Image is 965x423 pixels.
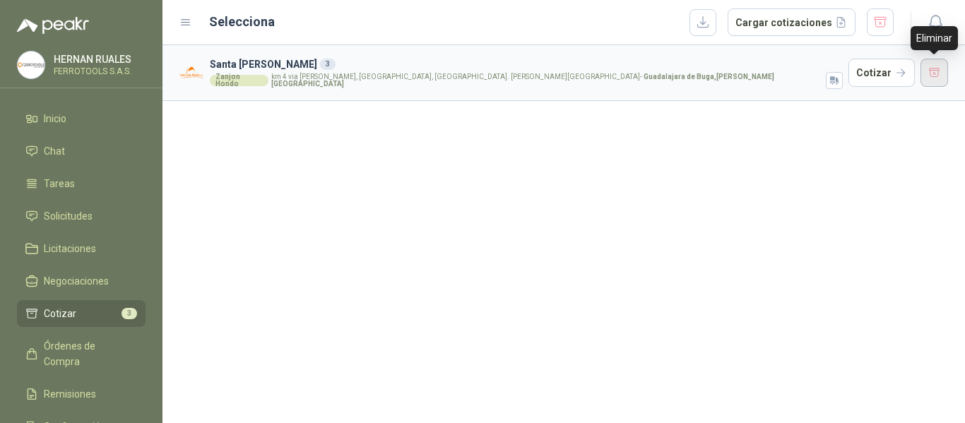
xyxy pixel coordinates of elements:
[18,52,45,78] img: Company Logo
[17,105,146,132] a: Inicio
[44,143,65,159] span: Chat
[209,12,275,32] h2: Selecciona
[210,75,268,86] div: Zanjon Hondo
[271,73,823,88] p: km 4 via [PERSON_NAME], [GEOGRAPHIC_DATA], [GEOGRAPHIC_DATA]. [PERSON_NAME][GEOGRAPHIC_DATA] -
[728,8,856,37] button: Cargar cotizaciones
[44,338,132,369] span: Órdenes de Compra
[17,17,89,34] img: Logo peakr
[848,59,915,87] button: Cotizar
[17,381,146,407] a: Remisiones
[44,208,93,224] span: Solicitudes
[179,61,204,85] img: Company Logo
[210,56,843,72] h3: Santa [PERSON_NAME]
[320,59,336,70] div: 3
[17,138,146,165] a: Chat
[44,386,96,402] span: Remisiones
[17,268,146,294] a: Negociaciones
[44,111,66,126] span: Inicio
[17,300,146,327] a: Cotizar3
[17,235,146,262] a: Licitaciones
[54,67,142,76] p: FERROTOOLS S.A.S.
[44,176,75,191] span: Tareas
[17,203,146,230] a: Solicitudes
[911,26,958,50] div: Eliminar
[54,54,142,64] p: HERNAN RUALES
[17,170,146,197] a: Tareas
[44,241,96,256] span: Licitaciones
[17,333,146,375] a: Órdenes de Compra
[44,273,109,289] span: Negociaciones
[44,306,76,321] span: Cotizar
[122,308,137,319] span: 3
[271,73,774,88] strong: Guadalajara de Buga , [PERSON_NAME][GEOGRAPHIC_DATA]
